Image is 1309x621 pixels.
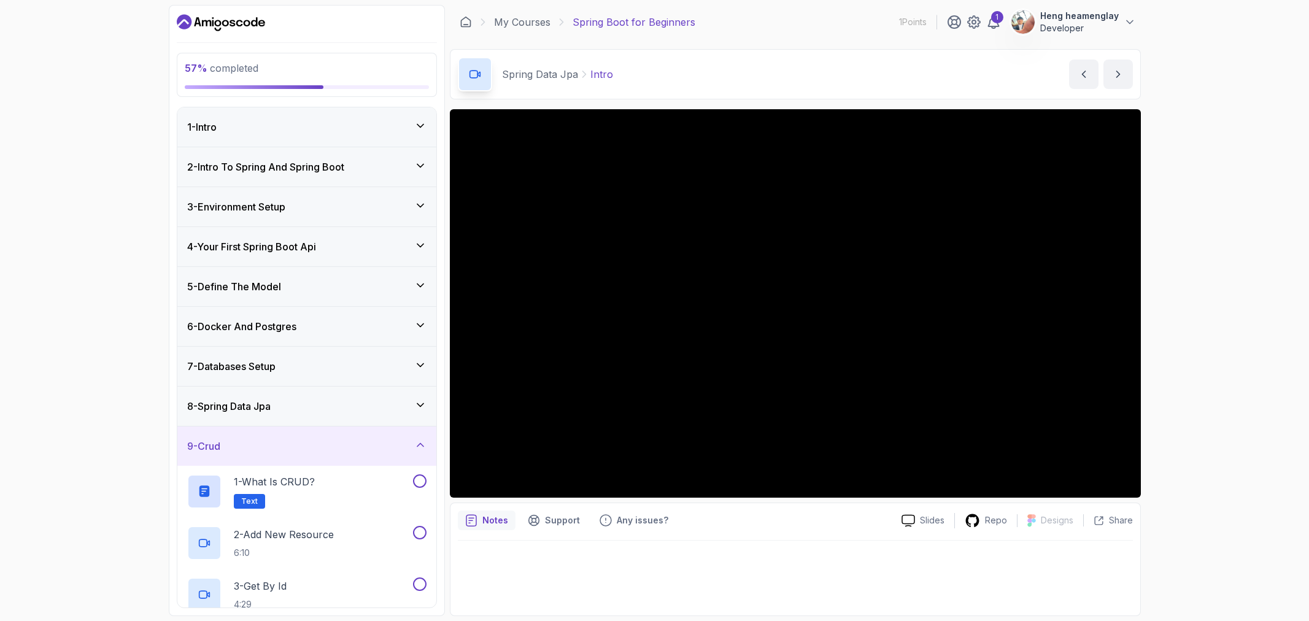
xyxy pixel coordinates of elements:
[573,15,695,29] p: Spring Boot for Beginners
[450,109,1141,498] iframe: 1 - Intro
[1041,514,1073,526] p: Designs
[187,577,427,612] button: 3-Get By Id4:29
[185,62,258,74] span: completed
[187,199,285,214] h3: 3 - Environment Setup
[986,15,1001,29] a: 1
[177,147,436,187] button: 2-Intro To Spring And Spring Boot
[234,527,334,542] p: 2 - Add New Resource
[241,496,258,506] span: Text
[187,120,217,134] h3: 1 - Intro
[892,514,954,527] a: Slides
[955,513,1017,528] a: Repo
[991,11,1003,23] div: 1
[187,474,427,509] button: 1-What is CRUD?Text
[590,67,613,82] p: Intro
[1011,10,1136,34] button: user profile imageHeng heamenglayDeveloper
[177,426,436,466] button: 9-Crud
[177,307,436,346] button: 6-Docker And Postgres
[177,347,436,386] button: 7-Databases Setup
[1103,60,1133,89] button: next content
[545,514,580,526] p: Support
[458,511,515,530] button: notes button
[920,514,944,526] p: Slides
[234,547,334,559] p: 6:10
[177,107,436,147] button: 1-Intro
[177,267,436,306] button: 5-Define The Model
[592,511,676,530] button: Feedback button
[482,514,508,526] p: Notes
[187,439,220,453] h3: 9 - Crud
[187,526,427,560] button: 2-Add New Resource6:10
[177,227,436,266] button: 4-Your First Spring Boot Api
[177,13,265,33] a: Dashboard
[187,319,296,334] h3: 6 - Docker And Postgres
[1069,60,1099,89] button: previous content
[234,598,287,611] p: 4:29
[1083,514,1133,526] button: Share
[460,16,472,28] a: Dashboard
[1040,10,1119,22] p: Heng heamenglay
[187,160,344,174] h3: 2 - Intro To Spring And Spring Boot
[187,239,316,254] h3: 4 - Your First Spring Boot Api
[502,67,578,82] p: Spring Data Jpa
[185,62,207,74] span: 57 %
[177,387,436,426] button: 8-Spring Data Jpa
[177,187,436,226] button: 3-Environment Setup
[1011,10,1035,34] img: user profile image
[1233,544,1309,603] iframe: chat widget
[617,514,668,526] p: Any issues?
[520,511,587,530] button: Support button
[1040,22,1119,34] p: Developer
[1109,514,1133,526] p: Share
[899,16,927,28] p: 1 Points
[234,579,287,593] p: 3 - Get By Id
[187,279,281,294] h3: 5 - Define The Model
[985,514,1007,526] p: Repo
[187,399,271,414] h3: 8 - Spring Data Jpa
[234,474,315,489] p: 1 - What is CRUD?
[187,359,276,374] h3: 7 - Databases Setup
[494,15,550,29] a: My Courses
